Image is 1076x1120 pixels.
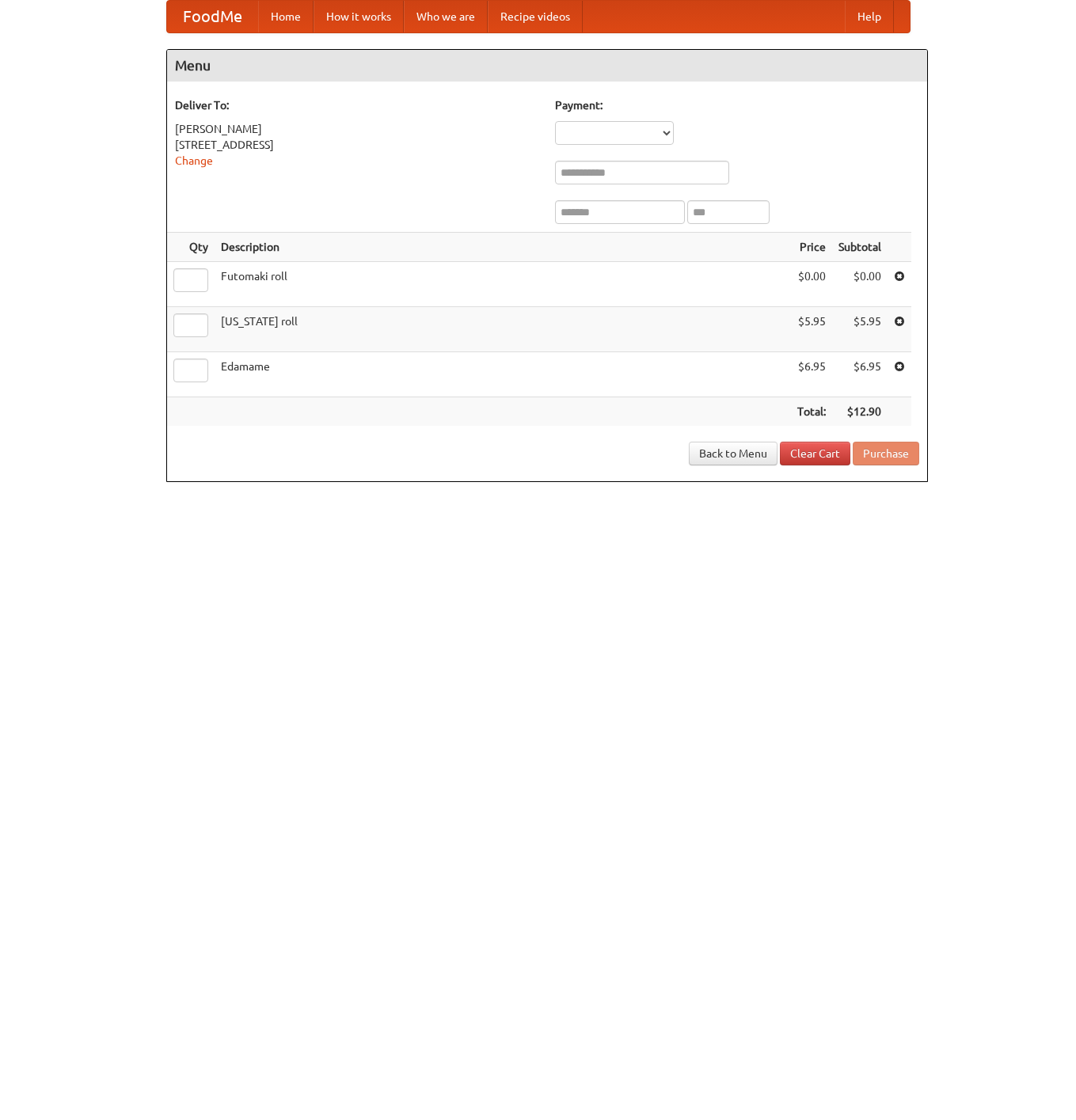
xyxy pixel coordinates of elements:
[215,233,791,262] th: Description
[167,1,258,32] a: FoodMe
[791,352,832,397] td: $6.95
[488,1,583,32] a: Recipe videos
[215,307,791,352] td: [US_STATE] roll
[845,1,894,32] a: Help
[175,121,539,137] div: [PERSON_NAME]
[258,1,314,32] a: Home
[215,352,791,397] td: Edamame
[853,442,919,465] button: Purchase
[555,97,919,113] h5: Payment:
[832,397,888,427] th: $12.90
[175,154,213,167] a: Change
[832,307,888,352] td: $5.95
[689,442,778,465] a: Back to Menu
[832,262,888,307] td: $0.00
[832,352,888,397] td: $6.95
[791,397,832,427] th: Total:
[791,233,832,262] th: Price
[175,97,539,113] h5: Deliver To:
[167,50,927,82] h4: Menu
[832,233,888,262] th: Subtotal
[167,233,215,262] th: Qty
[791,307,832,352] td: $5.95
[791,262,832,307] td: $0.00
[314,1,404,32] a: How it works
[175,137,539,153] div: [STREET_ADDRESS]
[780,442,850,465] a: Clear Cart
[215,262,791,307] td: Futomaki roll
[404,1,488,32] a: Who we are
